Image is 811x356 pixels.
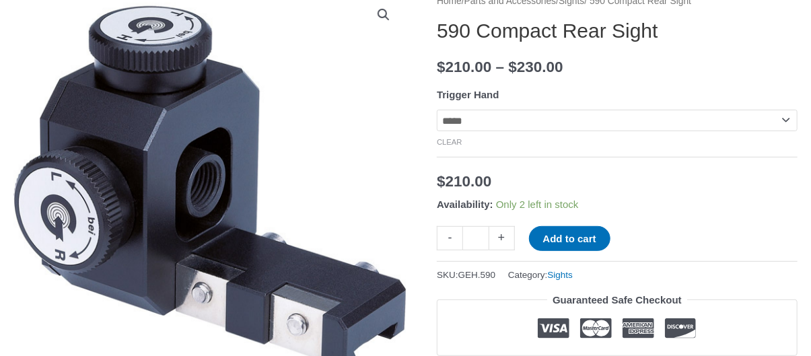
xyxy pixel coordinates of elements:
[458,270,496,280] span: GEH.590
[547,270,573,280] a: Sights
[372,3,396,27] a: View full-screen image gallery
[496,199,579,210] span: Only 2 left in stock
[437,59,491,75] bdi: 210.00
[529,226,610,251] button: Add to cart
[437,226,462,250] a: -
[496,59,505,75] span: –
[437,19,798,43] h1: 590 Compact Rear Sight
[437,199,493,210] span: Availability:
[489,226,515,250] a: +
[437,138,462,146] a: Clear options
[509,59,518,75] span: $
[437,173,491,190] bdi: 210.00
[437,173,446,190] span: $
[547,291,687,310] legend: Guaranteed Safe Checkout
[509,59,563,75] bdi: 230.00
[437,89,499,100] label: Trigger Hand
[437,266,495,283] span: SKU:
[437,59,446,75] span: $
[462,226,489,250] input: Product quantity
[508,266,573,283] span: Category:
